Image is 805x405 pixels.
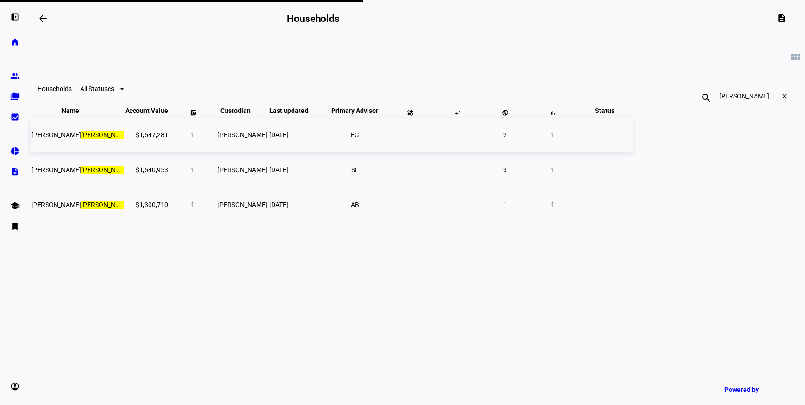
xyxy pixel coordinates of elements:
[191,166,195,174] span: 1
[503,131,507,139] span: 2
[218,201,267,209] span: [PERSON_NAME]
[347,161,363,178] li: SF
[31,131,131,139] span: Lindsay <mark>Moore</mark>
[503,166,507,174] span: 3
[777,14,786,23] mat-icon: description
[10,92,20,101] eth-mat-symbol: folder_copy
[6,87,24,106] a: folder_copy
[37,85,72,92] eth-data-table-title: Households
[347,196,363,213] li: AB
[10,222,20,231] eth-mat-symbol: bookmark
[551,166,554,174] span: 1
[269,166,288,174] span: [DATE]
[31,201,131,209] span: Stacie <mark>Moore</mark>
[80,85,114,92] span: All Statuses
[10,37,20,47] eth-mat-symbol: home
[6,33,24,51] a: home
[125,188,169,222] td: $1,300,710
[6,162,24,181] a: description
[220,107,265,114] span: Custodian
[81,166,131,174] mark: [PERSON_NAME]
[790,51,801,63] mat-icon: view_module
[10,147,20,156] eth-mat-symbol: pie_chart
[218,166,267,174] span: [PERSON_NAME]
[81,201,131,209] mark: [PERSON_NAME]
[37,13,48,24] mat-icon: arrow_backwards
[10,12,20,21] eth-mat-symbol: left_panel_open
[269,131,288,139] span: [DATE]
[324,107,385,114] span: Primary Advisor
[191,131,195,139] span: 1
[775,92,798,104] mat-icon: close
[10,167,20,176] eth-mat-symbol: description
[551,131,554,139] span: 1
[503,201,507,209] span: 1
[6,108,24,126] a: bid_landscape
[10,112,20,122] eth-mat-symbol: bid_landscape
[719,92,773,100] input: Search
[588,107,621,114] span: Status
[10,201,20,210] eth-mat-symbol: school
[125,118,169,152] td: $1,547,281
[720,381,791,398] a: Powered by
[125,153,169,187] td: $1,540,953
[695,92,717,104] mat-icon: search
[191,201,195,209] span: 1
[287,13,340,24] h2: Households
[6,67,24,85] a: group
[61,107,93,114] span: Name
[31,166,181,174] span: Emily <mark>Moore</mark> Robichaux
[269,107,322,114] span: Last updated
[10,71,20,81] eth-mat-symbol: group
[269,201,288,209] span: [DATE]
[551,201,554,209] span: 1
[125,107,168,114] span: Account Value
[6,142,24,161] a: pie_chart
[81,131,131,139] mark: [PERSON_NAME]
[218,131,267,139] span: [PERSON_NAME]
[10,382,20,391] eth-mat-symbol: account_circle
[347,126,363,143] li: EG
